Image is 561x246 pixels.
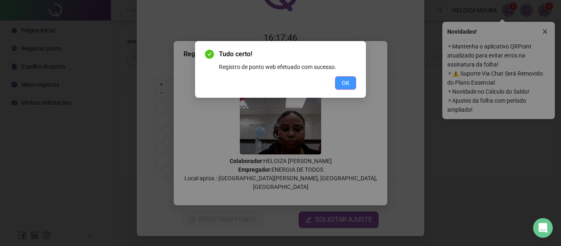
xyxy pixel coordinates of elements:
[335,76,356,90] button: OK
[533,218,553,238] div: Open Intercom Messenger
[219,49,356,59] span: Tudo certo!
[219,62,356,71] div: Registro de ponto web efetuado com sucesso.
[342,78,349,87] span: OK
[205,50,214,59] span: check-circle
